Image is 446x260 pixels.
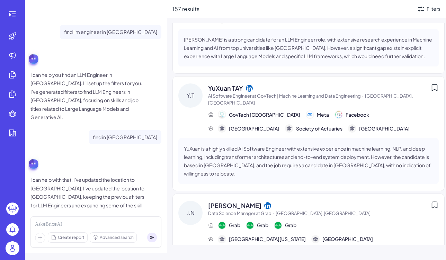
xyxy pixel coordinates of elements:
[93,133,157,142] p: find in [GEOGRAPHIC_DATA]
[58,234,84,241] span: Create report
[285,222,296,229] span: Grab
[273,210,274,216] span: ·
[276,210,371,216] span: [GEOGRAPHIC_DATA],[GEOGRAPHIC_DATA]
[427,5,440,12] div: Filters
[335,111,342,118] img: 公司logo
[296,125,342,132] span: Society of Actuaries
[184,144,433,178] p: YuXuan is a highly skilled AI Software Engineer with extensive experience in machine learning, NL...
[208,93,413,106] span: [GEOGRAPHIC_DATA],[GEOGRAPHIC_DATA]
[30,176,148,218] p: I can help with that. I've updated the location to [GEOGRAPHIC_DATA]. I've updated the location t...
[317,111,329,118] span: Meta
[247,222,253,229] img: 公司logo
[229,222,240,229] span: Grab
[64,28,157,36] p: find llm engineer in [GEOGRAPHIC_DATA]
[346,111,369,118] span: Facebook
[6,241,19,255] img: user_logo.png
[208,201,261,210] span: [PERSON_NAME]
[178,201,203,225] div: J.N
[208,93,361,99] span: AI Software Engineer at GovTech | Machine Learning and Data Engineering
[322,235,373,243] span: [GEOGRAPHIC_DATA]
[218,222,225,229] img: 公司logo
[359,125,410,132] span: [GEOGRAPHIC_DATA]
[218,111,225,118] img: 公司logo
[229,125,279,132] span: [GEOGRAPHIC_DATA]
[275,222,282,229] img: 公司logo
[229,111,300,118] span: GovTech [GEOGRAPHIC_DATA]
[30,71,148,122] p: I can help you find an LLM Engineer in [GEOGRAPHIC_DATA]. I'll set up the filters for you. I've g...
[362,93,364,99] span: ·
[208,210,271,216] span: Data Science Manager at Grab
[178,83,203,108] div: Y.T
[306,111,313,118] img: 公司logo
[208,83,243,93] span: YuXuan TAY
[229,235,306,243] span: [GEOGRAPHIC_DATA][US_STATE]
[257,222,268,229] span: Grab
[172,5,199,12] span: 157 results
[100,234,134,241] span: Advanced search
[184,35,433,60] p: [PERSON_NAME] is a strong candidate for an LLM Engineer role, with extensive research experience ...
